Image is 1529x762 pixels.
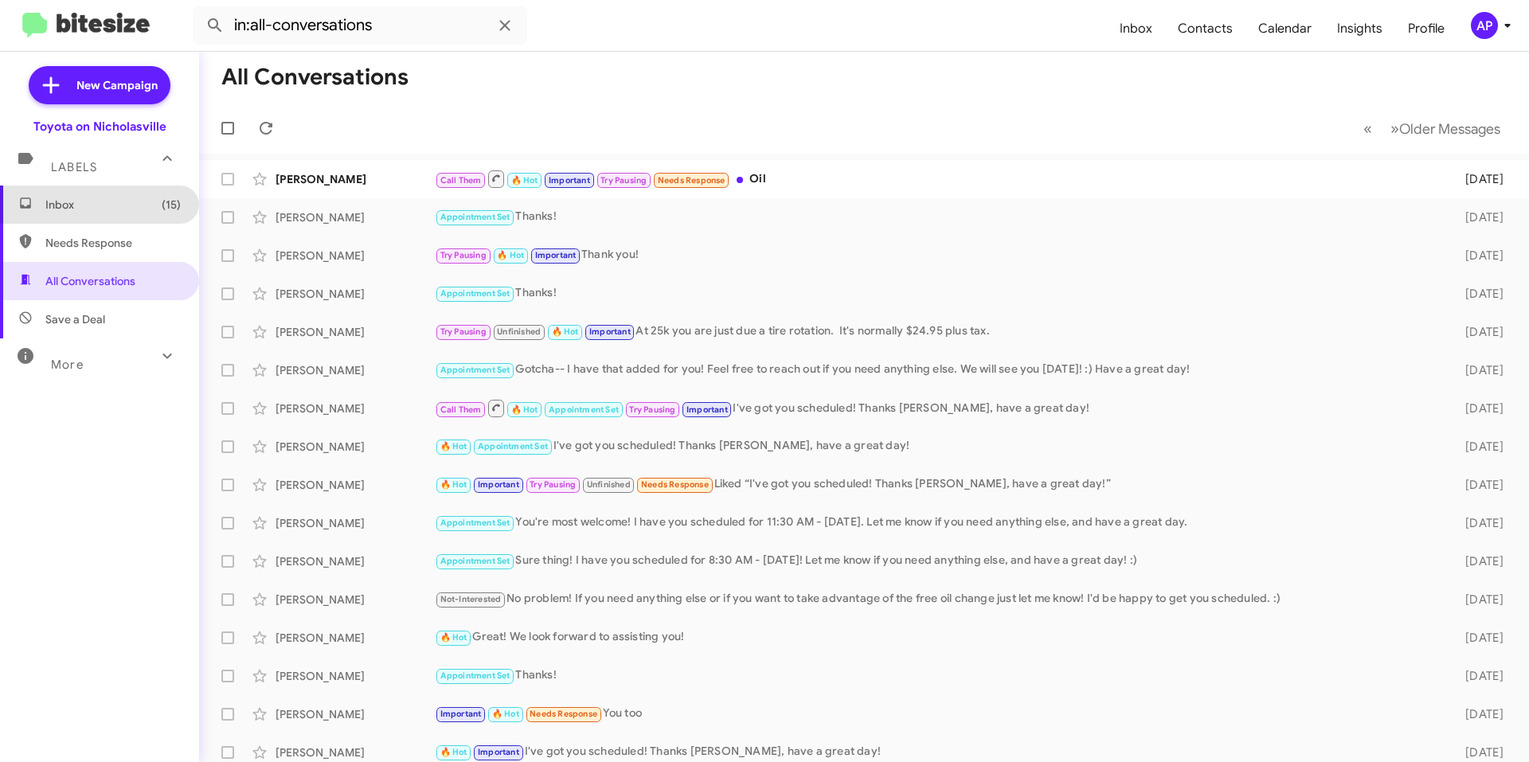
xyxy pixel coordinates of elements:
[435,361,1440,379] div: Gotcha-- I have that added for you! Feel free to reach out if you need anything else. We will see...
[435,437,1440,455] div: I've got you scheduled! Thanks [PERSON_NAME], have a great day!
[478,747,519,757] span: Important
[435,628,1440,647] div: Great! We look forward to assisting you!
[440,747,467,757] span: 🔥 Hot
[440,479,467,490] span: 🔥 Hot
[440,365,510,375] span: Appointment Set
[440,594,502,604] span: Not-Interested
[162,197,181,213] span: (15)
[440,404,482,415] span: Call Them
[440,518,510,528] span: Appointment Set
[435,514,1440,532] div: You're most welcome! I have you scheduled for 11:30 AM - [DATE]. Let me know if you need anything...
[440,556,510,566] span: Appointment Set
[530,709,597,719] span: Needs Response
[276,744,435,760] div: [PERSON_NAME]
[276,515,435,531] div: [PERSON_NAME]
[552,326,579,337] span: 🔥 Hot
[440,709,482,719] span: Important
[440,326,487,337] span: Try Pausing
[492,709,519,719] span: 🔥 Hot
[45,273,135,289] span: All Conversations
[658,175,725,186] span: Needs Response
[1440,706,1516,722] div: [DATE]
[76,77,158,93] span: New Campaign
[511,404,538,415] span: 🔥 Hot
[435,169,1440,189] div: Oil
[1440,744,1516,760] div: [DATE]
[686,404,728,415] span: Important
[587,479,631,490] span: Unfinished
[1440,553,1516,569] div: [DATE]
[435,208,1440,226] div: Thanks!
[440,250,487,260] span: Try Pausing
[478,441,548,451] span: Appointment Set
[276,362,435,378] div: [PERSON_NAME]
[1165,6,1245,52] a: Contacts
[435,398,1440,418] div: I've got you scheduled! Thanks [PERSON_NAME], have a great day!
[1440,286,1516,302] div: [DATE]
[1440,401,1516,416] div: [DATE]
[1440,515,1516,531] div: [DATE]
[1440,324,1516,340] div: [DATE]
[589,326,631,337] span: Important
[1107,6,1165,52] span: Inbox
[276,401,435,416] div: [PERSON_NAME]
[440,632,467,643] span: 🔥 Hot
[440,441,467,451] span: 🔥 Hot
[435,284,1440,303] div: Thanks!
[440,670,510,681] span: Appointment Set
[497,250,524,260] span: 🔥 Hot
[435,246,1440,264] div: Thank you!
[440,288,510,299] span: Appointment Set
[1440,362,1516,378] div: [DATE]
[600,175,647,186] span: Try Pausing
[33,119,166,135] div: Toyota on Nicholasville
[478,479,519,490] span: Important
[45,235,181,251] span: Needs Response
[1395,6,1457,52] a: Profile
[1440,477,1516,493] div: [DATE]
[440,175,482,186] span: Call Them
[641,479,709,490] span: Needs Response
[1399,120,1500,138] span: Older Messages
[276,706,435,722] div: [PERSON_NAME]
[51,160,97,174] span: Labels
[1440,630,1516,646] div: [DATE]
[276,171,435,187] div: [PERSON_NAME]
[276,668,435,684] div: [PERSON_NAME]
[276,248,435,264] div: [PERSON_NAME]
[276,286,435,302] div: [PERSON_NAME]
[1440,592,1516,608] div: [DATE]
[276,324,435,340] div: [PERSON_NAME]
[1440,668,1516,684] div: [DATE]
[497,326,541,337] span: Unfinished
[629,404,675,415] span: Try Pausing
[511,175,538,186] span: 🔥 Hot
[45,197,181,213] span: Inbox
[1324,6,1395,52] a: Insights
[435,666,1440,685] div: Thanks!
[276,477,435,493] div: [PERSON_NAME]
[1440,248,1516,264] div: [DATE]
[435,705,1440,723] div: You too
[276,553,435,569] div: [PERSON_NAME]
[1440,439,1516,455] div: [DATE]
[1245,6,1324,52] a: Calendar
[440,212,510,222] span: Appointment Set
[276,209,435,225] div: [PERSON_NAME]
[1390,119,1399,139] span: »
[221,64,409,90] h1: All Conversations
[276,630,435,646] div: [PERSON_NAME]
[51,358,84,372] span: More
[193,6,527,45] input: Search
[1440,209,1516,225] div: [DATE]
[1440,171,1516,187] div: [DATE]
[435,743,1440,761] div: I've got you scheduled! Thanks [PERSON_NAME], have a great day!
[435,590,1440,608] div: No problem! If you need anything else or if you want to take advantage of the free oil change jus...
[1457,12,1511,39] button: AP
[276,592,435,608] div: [PERSON_NAME]
[1355,112,1510,145] nav: Page navigation example
[1381,112,1510,145] button: Next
